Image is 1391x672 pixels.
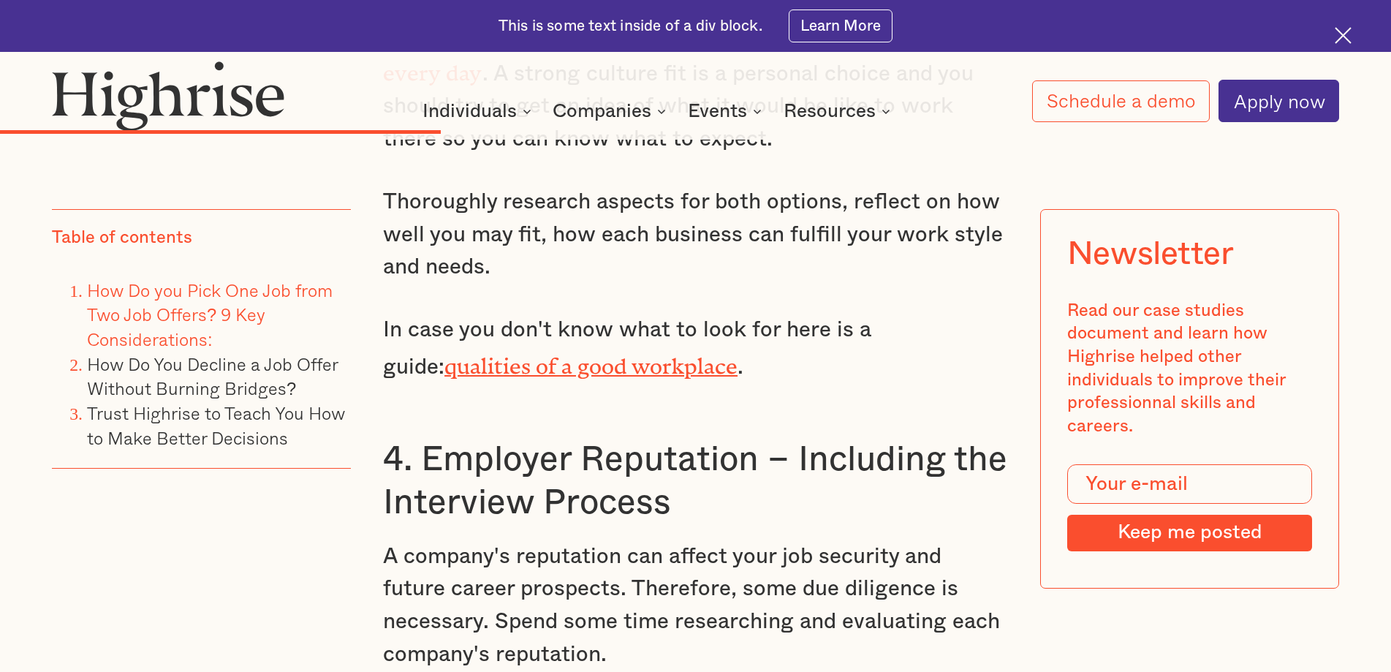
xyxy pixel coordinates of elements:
a: qualities of a good workplace [444,354,738,368]
a: Trust Highrise to Teach You How to Make Better Decisions [87,399,345,451]
div: Individuals [422,102,536,120]
div: Companies [553,102,670,120]
div: Individuals [422,102,517,120]
a: Learn More [789,10,893,42]
p: Thoroughly research aspects for both options, reflect on how well you may fit, how each business ... [383,186,1008,284]
div: Events [688,102,766,120]
div: Table of contents [52,227,192,250]
div: Read our case studies document and learn how Highrise helped other individuals to improve their p... [1066,300,1312,439]
div: This is some text inside of a div block. [499,16,762,37]
input: Keep me posted [1066,514,1312,551]
img: Cross icon [1335,27,1352,44]
h3: 4. Employer Reputation – Including the Interview Process [383,438,1008,525]
img: Highrise logo [52,61,284,131]
a: How Do you Pick One Job from Two Job Offers? 9 Key Considerations: [87,276,333,352]
a: Schedule a demo [1032,80,1210,122]
div: Resources [784,102,895,120]
p: A company's reputation can affect your job security and future career prospects. Therefore, some ... [383,540,1008,671]
div: Companies [553,102,651,120]
input: Your e-mail [1066,464,1312,504]
a: How Do You Decline a Job Offer Without Burning Bridges? [87,350,338,401]
div: Resources [784,102,876,120]
div: Newsletter [1066,235,1233,273]
div: Events [688,102,747,120]
a: Apply now [1218,80,1338,122]
p: In case you don't know what to look for here is a guide: . [383,314,1008,383]
form: Modal Form [1066,464,1312,551]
